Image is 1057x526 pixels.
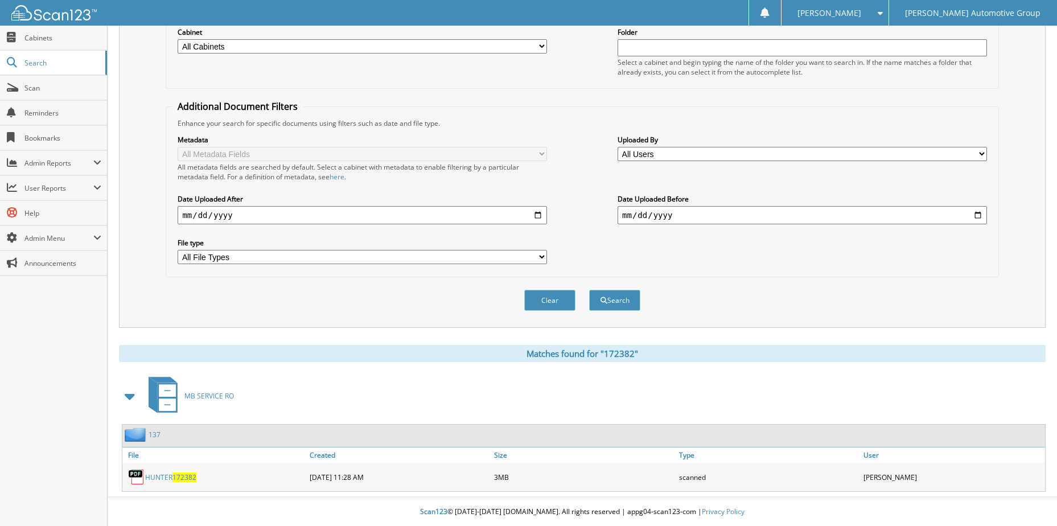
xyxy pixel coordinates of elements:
a: User [861,447,1045,463]
span: [PERSON_NAME] [797,10,861,17]
div: 3MB [491,466,676,488]
span: Search [24,58,100,68]
label: Uploaded By [618,135,987,145]
img: PDF.png [128,469,145,486]
span: Scan123 [420,507,447,516]
a: MB SERVICE RO [142,373,234,418]
img: scan123-logo-white.svg [11,5,97,20]
a: Created [307,447,491,463]
label: Metadata [178,135,547,145]
div: scanned [676,466,861,488]
a: Type [676,447,861,463]
img: folder2.png [125,428,149,442]
span: Bookmarks [24,133,101,143]
span: 172382 [172,472,196,482]
a: Privacy Policy [702,507,745,516]
label: Folder [618,27,987,37]
a: File [122,447,307,463]
span: Reminders [24,108,101,118]
legend: Additional Document Filters [172,100,303,113]
span: Admin Reports [24,158,93,168]
div: All metadata fields are searched by default. Select a cabinet with metadata to enable filtering b... [178,162,547,182]
div: [PERSON_NAME] [861,466,1045,488]
span: Scan [24,83,101,93]
span: [PERSON_NAME] Automotive Group [905,10,1040,17]
label: Cabinet [178,27,547,37]
button: Clear [524,290,575,311]
div: [DATE] 11:28 AM [307,466,491,488]
label: File type [178,238,547,248]
span: Admin Menu [24,233,93,243]
span: Help [24,208,101,218]
input: end [618,206,987,224]
label: Date Uploaded After [178,194,547,204]
div: © [DATE]-[DATE] [DOMAIN_NAME]. All rights reserved | appg04-scan123-com | [108,498,1057,526]
label: Date Uploaded Before [618,194,987,204]
span: Cabinets [24,33,101,43]
iframe: Chat Widget [1000,471,1057,526]
button: Search [589,290,640,311]
input: start [178,206,547,224]
div: Enhance your search for specific documents using filters such as date and file type. [172,118,992,128]
a: 137 [149,430,161,439]
a: HUNTER172382 [145,472,196,482]
a: here [330,172,344,182]
div: Matches found for "172382" [119,345,1046,362]
span: MB SERVICE RO [184,391,234,401]
a: Size [491,447,676,463]
span: Announcements [24,258,101,268]
span: User Reports [24,183,93,193]
div: Select a cabinet and begin typing the name of the folder you want to search in. If the name match... [618,57,987,77]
